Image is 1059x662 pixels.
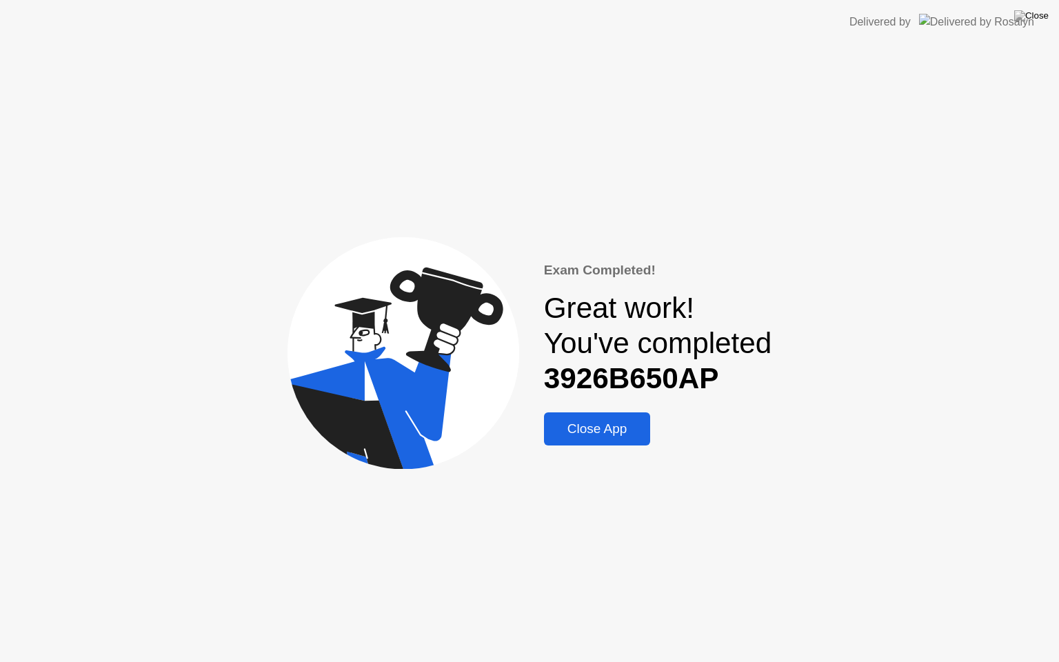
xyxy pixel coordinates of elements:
[1014,10,1049,21] img: Close
[548,421,647,437] div: Close App
[544,261,772,281] div: Exam Completed!
[544,362,719,394] b: 3926B650AP
[544,291,772,396] div: Great work! You've completed
[544,412,651,445] button: Close App
[919,14,1034,30] img: Delivered by Rosalyn
[849,14,911,30] div: Delivered by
